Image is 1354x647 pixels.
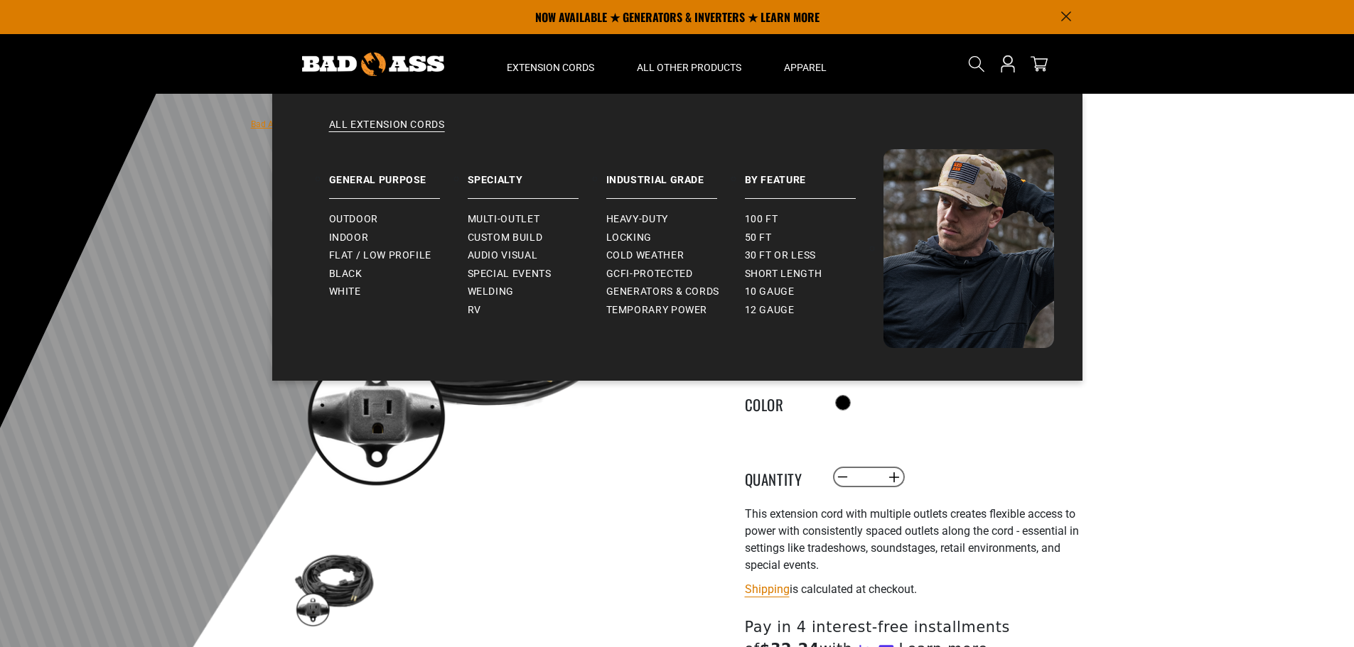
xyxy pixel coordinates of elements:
span: This extension cord with multiple outlets creates flexible access to power with consistently spac... [745,507,1079,572]
a: Indoor [329,229,468,247]
a: Specialty [468,149,606,199]
a: Black [329,265,468,283]
span: Temporary Power [606,304,708,317]
span: Extension Cords [507,61,594,74]
span: Short Length [745,268,822,281]
a: Multi-Outlet [468,210,606,229]
a: 12 gauge [745,301,883,320]
span: Generators & Cords [606,286,720,298]
a: Temporary Power [606,301,745,320]
a: Special Events [468,265,606,283]
span: RV [468,304,481,317]
span: Audio Visual [468,249,538,262]
span: Flat / Low Profile [329,249,432,262]
a: Cold Weather [606,246,745,265]
a: Custom Build [468,229,606,247]
span: GCFI-Protected [606,268,693,281]
a: Flat / Low Profile [329,246,468,265]
nav: breadcrumbs [251,115,588,132]
span: 100 ft [745,213,778,226]
a: Outdoor [329,210,468,229]
span: Outdoor [329,213,378,226]
span: Special Events [468,268,552,281]
span: Custom Build [468,232,543,244]
a: Generators & Cords [606,283,745,301]
a: Welding [468,283,606,301]
span: 10 gauge [745,286,795,298]
a: 10 gauge [745,283,883,301]
summary: All Other Products [616,34,763,94]
span: Locking [606,232,652,244]
span: Apparel [784,61,827,74]
a: White [329,283,468,301]
span: White [329,286,361,298]
span: Welding [468,286,514,298]
span: Black [329,268,362,281]
a: Shipping [745,582,790,596]
div: is calculated at checkout. [745,580,1093,599]
span: Cold Weather [606,249,684,262]
a: Bad Ass Extension Cords [251,119,347,129]
span: 30 ft or less [745,249,816,262]
a: 30 ft or less [745,246,883,265]
summary: Extension Cords [485,34,616,94]
img: black [293,547,375,629]
span: 50 ft [745,232,772,244]
a: 50 ft [745,229,883,247]
a: By Feature [745,149,883,199]
a: Locking [606,229,745,247]
a: RV [468,301,606,320]
label: Quantity [745,468,816,486]
a: Audio Visual [468,246,606,265]
legend: Color [745,393,816,412]
a: 100 ft [745,210,883,229]
a: Industrial Grade [606,149,745,199]
span: 12 gauge [745,304,795,317]
a: All Extension Cords [301,118,1054,149]
span: Indoor [329,232,369,244]
span: All Other Products [637,61,741,74]
img: Bad Ass Extension Cords [302,53,444,76]
a: General Purpose [329,149,468,199]
a: Heavy-Duty [606,210,745,229]
img: Bad Ass Extension Cords [883,149,1054,348]
span: Multi-Outlet [468,213,540,226]
span: Heavy-Duty [606,213,668,226]
summary: Search [965,53,988,75]
summary: Apparel [763,34,848,94]
a: GCFI-Protected [606,265,745,283]
a: Short Length [745,265,883,283]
